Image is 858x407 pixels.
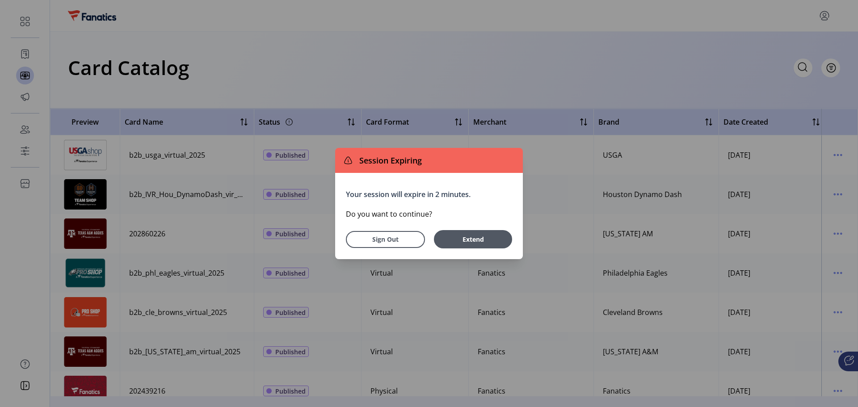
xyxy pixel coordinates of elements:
button: Extend [434,230,512,248]
span: Sign Out [357,235,413,244]
p: Do you want to continue? [346,209,512,219]
span: Session Expiring [356,155,422,167]
button: Sign Out [346,231,425,248]
p: Your session will expire in 2 minutes. [346,189,512,200]
span: Extend [438,235,508,244]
